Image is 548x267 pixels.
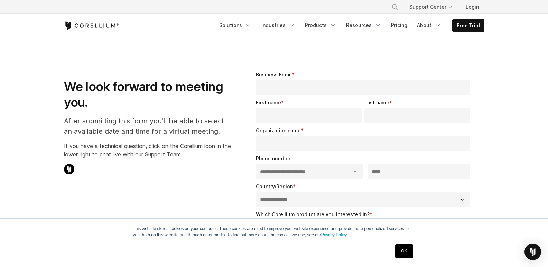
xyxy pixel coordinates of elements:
[383,1,484,13] div: Navigation Menu
[460,1,484,13] a: Login
[64,79,231,110] h1: We look forward to meeting you.
[257,19,299,31] a: Industries
[256,99,281,105] span: First name
[256,183,293,189] span: Country/Region
[453,19,484,32] a: Free Trial
[64,142,231,159] p: If you have a technical question, click on the Corellium icon in the lower right to chat live wit...
[215,19,484,32] div: Navigation Menu
[389,1,401,13] button: Search
[321,232,348,237] a: Privacy Policy.
[524,244,541,260] div: Open Intercom Messenger
[301,19,341,31] a: Products
[64,21,119,30] a: Corellium Home
[364,99,389,105] span: Last name
[256,71,292,77] span: Business Email
[256,155,290,161] span: Phone number
[395,244,413,258] a: OK
[256,127,301,133] span: Organization name
[413,19,445,31] a: About
[342,19,386,31] a: Resources
[387,19,411,31] a: Pricing
[64,116,231,136] p: After submitting this form you'll be able to select an available date and time for a virtual meet...
[64,164,74,174] img: Corellium Chat Icon
[133,226,415,238] p: This website stores cookies on your computer. These cookies are used to improve your website expe...
[404,1,457,13] a: Support Center
[256,211,370,217] span: Which Corellium product are you interested in?
[215,19,256,31] a: Solutions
